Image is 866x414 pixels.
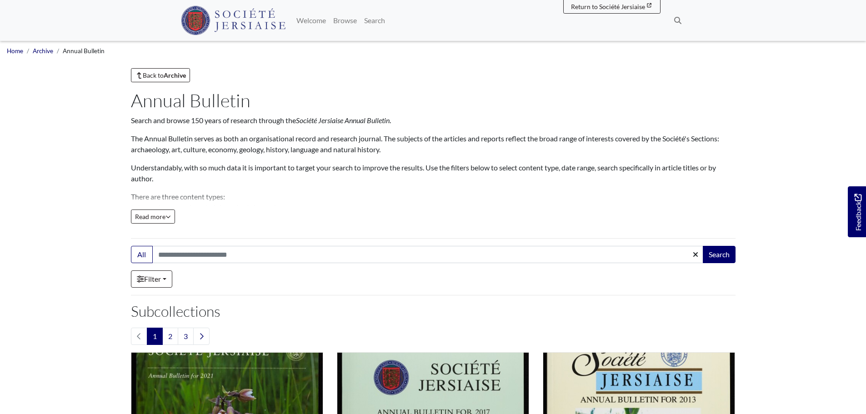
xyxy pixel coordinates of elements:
[131,133,736,155] p: The Annual Bulletin serves as both an organisational record and research journal. The subjects of...
[162,328,178,345] a: Goto page 2
[131,246,153,263] button: All
[135,213,171,220] span: Read more
[131,90,736,111] h1: Annual Bulletin
[181,4,286,37] a: Société Jersiaise logo
[147,328,163,345] span: Goto page 1
[131,303,736,320] h2: Subcollections
[152,246,704,263] input: Search this collection...
[131,162,736,184] p: Understandably, with so much data it is important to target your search to improve the results. U...
[178,328,194,345] a: Goto page 3
[131,209,175,224] button: Read all of the content
[571,3,645,10] span: Return to Société Jersiaise
[330,11,360,30] a: Browse
[131,191,736,235] p: There are three content types: Information: contains administrative information. Reports: contain...
[131,270,172,288] a: Filter
[293,11,330,30] a: Welcome
[181,6,286,35] img: Société Jersiaise
[848,186,866,237] a: Would you like to provide feedback?
[296,116,390,125] em: Société Jersiaise Annual Bulletin
[703,246,736,263] button: Search
[131,328,736,345] nav: pagination
[852,194,863,230] span: Feedback
[131,328,147,345] li: Previous page
[193,328,210,345] a: Next page
[131,68,190,82] a: Back toArchive
[33,47,53,55] a: Archive
[63,47,105,55] span: Annual Bulletin
[7,47,23,55] a: Home
[164,71,186,79] strong: Archive
[360,11,389,30] a: Search
[131,115,736,126] p: Search and browse 150 years of research through the .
